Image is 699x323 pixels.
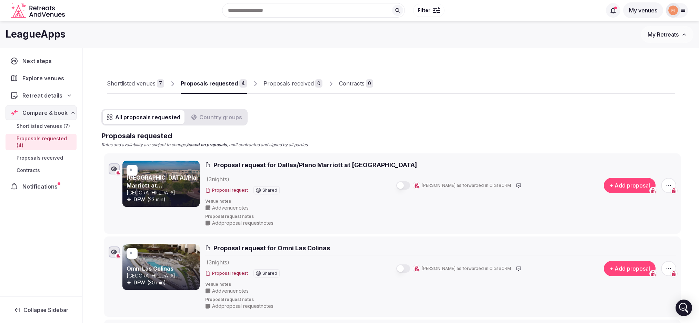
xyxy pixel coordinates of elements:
[205,271,248,276] button: Proposal request
[187,142,227,147] strong: based on proposals
[262,271,277,275] span: Shared
[127,265,173,272] a: Omni Las Colinas
[17,167,40,174] span: Contracts
[422,183,511,189] span: [PERSON_NAME] as forwarded in CloseCRM
[262,188,277,192] span: Shared
[103,110,184,124] button: All proposals requested
[22,109,68,117] span: Compare & book
[641,26,693,43] button: My Retreats
[22,57,54,65] span: Next steps
[212,287,249,294] span: Add venue notes
[212,220,273,226] span: Add proposal request notes
[181,79,238,88] div: Proposals requested
[413,4,445,17] button: Filter
[101,131,681,141] h2: Proposals requested
[212,303,273,310] span: Add proposal request notes
[17,154,63,161] span: Proposals received
[22,74,67,82] span: Explore venues
[6,71,77,85] a: Explore venues
[17,123,70,130] span: Shortlisted venues (7)
[133,280,145,285] a: DFW
[676,300,692,316] div: Open Intercom Messenger
[205,199,676,204] span: Venue notes
[181,74,247,94] a: Proposals requested4
[623,2,663,18] button: My venues
[6,134,77,150] a: Proposals requested (4)
[339,74,373,94] a: Contracts0
[263,79,314,88] div: Proposals received
[212,204,249,211] span: Add venue notes
[187,110,247,124] button: Country groups
[22,91,62,100] span: Retreat details
[127,196,198,203] div: (23 min)
[213,161,417,169] span: Proposal request for Dallas/Plano Marriott at [GEOGRAPHIC_DATA]
[604,178,656,193] button: + Add proposal
[6,153,77,163] a: Proposals received
[207,259,229,266] span: ( 3 night s )
[205,214,676,220] span: Proposal request notes
[418,7,430,14] span: Filter
[11,3,66,18] a: Visit the homepage
[11,3,66,18] svg: Retreats and Venues company logo
[6,54,77,68] a: Next steps
[604,261,656,276] button: + Add proposal
[23,306,68,313] span: Collapse Sidebar
[205,188,248,193] button: Proposal request
[263,74,322,94] a: Proposals received0
[6,179,77,194] a: Notifications
[6,28,66,41] h1: LeagueApps
[6,165,77,175] a: Contracts
[127,189,198,196] p: [GEOGRAPHIC_DATA]
[213,244,330,252] span: Proposal request for Omni Las Colinas
[133,196,145,202] a: DFW
[207,176,229,183] span: ( 3 night s )
[6,121,77,131] a: Shortlisted venues (7)
[101,142,681,148] p: Rates and availability are subject to change, , until contracted and signed by all parties
[17,135,74,149] span: Proposals requested (4)
[157,79,164,88] div: 7
[205,297,676,303] span: Proposal request notes
[623,7,663,14] a: My venues
[315,79,322,88] div: 0
[366,79,373,88] div: 0
[648,31,679,38] span: My Retreats
[6,302,77,317] button: Collapse Sidebar
[339,79,365,88] div: Contracts
[422,266,511,272] span: [PERSON_NAME] as forwarded in CloseCRM
[22,182,60,191] span: Notifications
[107,74,164,94] a: Shortlisted venues7
[668,6,678,15] img: marina
[205,282,676,287] span: Venue notes
[239,79,247,88] div: 4
[127,279,198,286] div: (30 min)
[107,79,156,88] div: Shortlisted venues
[127,174,203,196] a: [GEOGRAPHIC_DATA]/Plano Marriott at [GEOGRAPHIC_DATA]
[127,272,198,279] p: [GEOGRAPHIC_DATA]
